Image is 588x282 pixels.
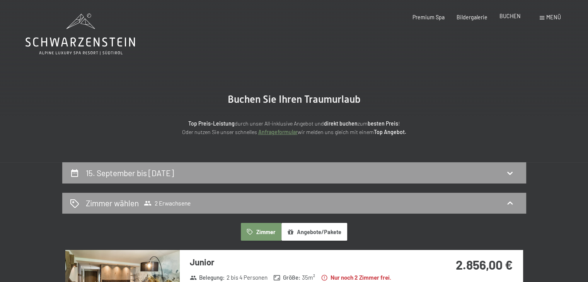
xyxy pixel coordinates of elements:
span: 35 m² [302,274,315,282]
strong: Belegung : [190,274,225,282]
strong: 2.856,00 € [456,257,513,272]
a: Premium Spa [412,14,445,20]
h3: Junior [190,256,420,268]
strong: Nur noch 2 Zimmer frei. [321,274,391,282]
span: 2 bis 4 Personen [227,274,268,282]
strong: Größe : [273,274,300,282]
a: BUCHEN [499,13,521,19]
span: Buchen Sie Ihren Traumurlaub [228,93,361,105]
strong: besten Preis [368,120,398,127]
strong: Top Preis-Leistung [188,120,235,127]
span: Menü [546,14,561,20]
a: Bildergalerie [457,14,487,20]
a: Anfrageformular [258,129,298,135]
strong: Top Angebot. [374,129,406,135]
button: Angebote/Pakete [281,223,347,241]
strong: direkt buchen [324,120,358,127]
h2: 15. September bis [DATE] [86,168,174,178]
span: 2 Erwachsene [144,199,191,207]
button: Zimmer [241,223,281,241]
h2: Zimmer wählen [86,197,139,209]
p: durch unser All-inklusive Angebot und zum ! Oder nutzen Sie unser schnelles wir melden uns gleich... [124,119,464,137]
